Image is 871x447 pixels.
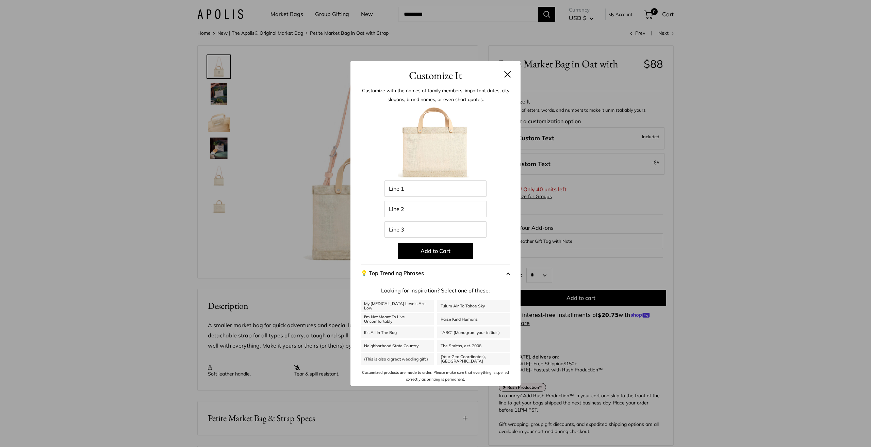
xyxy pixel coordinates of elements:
[361,353,434,365] a: (This is also a great wedding gift!)
[398,106,473,180] img: 1_oat_035-customizer.jpg
[361,313,434,325] a: I'm Not Meant To Live Uncomfortably
[361,67,510,83] h3: Customize It
[398,243,473,259] button: Add to Cart
[437,340,510,352] a: The Smiths, est. 2008
[361,369,510,383] p: Customized products are made to order. Please make sure that everything is spelled correctly as p...
[361,286,510,296] p: Looking for inspiration? Select one of these:
[361,300,434,312] a: My [MEDICAL_DATA] Levels Are Low
[437,313,510,325] a: Raise Kind Humans
[437,300,510,312] a: Tulum Air To Tahoe Sky
[361,86,510,104] p: Customize with the names of family members, important dates, city slogans, brand names, or even s...
[437,353,510,365] a: (Your Geo Coordinates), [GEOGRAPHIC_DATA]
[361,265,510,282] button: 💡 Top Trending Phrases
[437,326,510,338] a: "ABC" (Monogram your initials)
[361,326,434,338] a: It's All In The Bag
[361,340,434,352] a: Neighborhood State Country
